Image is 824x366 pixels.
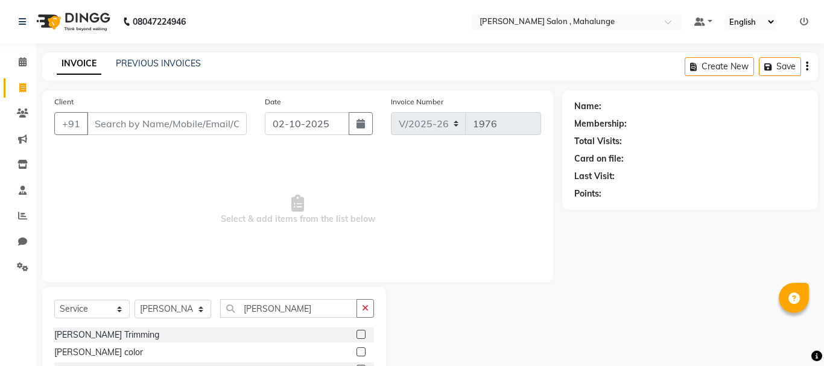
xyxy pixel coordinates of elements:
[54,150,541,270] span: Select & add items from the list below
[574,135,622,148] div: Total Visits:
[220,299,357,318] input: Search or Scan
[54,329,159,341] div: [PERSON_NAME] Trimming
[685,57,754,76] button: Create New
[574,188,601,200] div: Points:
[574,118,627,130] div: Membership:
[31,5,113,39] img: logo
[265,96,281,107] label: Date
[116,58,201,69] a: PREVIOUS INVOICES
[87,112,247,135] input: Search by Name/Mobile/Email/Code
[54,96,74,107] label: Client
[759,57,801,76] button: Save
[57,53,101,75] a: INVOICE
[574,153,624,165] div: Card on file:
[391,96,443,107] label: Invoice Number
[574,100,601,113] div: Name:
[773,318,812,354] iframe: chat widget
[574,170,615,183] div: Last Visit:
[54,346,143,359] div: [PERSON_NAME] color
[133,5,186,39] b: 08047224946
[54,112,88,135] button: +91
